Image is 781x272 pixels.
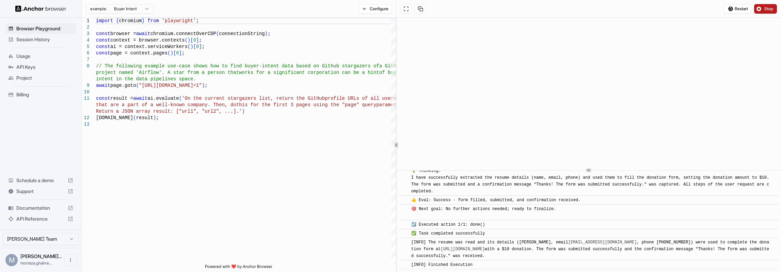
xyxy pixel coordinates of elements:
span: // The following example use-case shows how to fin [96,63,239,69]
div: 7 [82,57,90,63]
span: example: [90,6,107,12]
span: Stop [764,6,774,12]
span: ( [188,44,190,49]
div: Browser Playground [5,23,76,34]
span: ( [136,83,139,88]
span: ) [153,115,156,121]
span: await [136,31,150,36]
span: of buying [379,70,405,75]
div: API Reference [5,213,76,224]
span: ) [242,109,244,114]
div: Documentation [5,203,76,213]
button: Restart [723,4,751,14]
button: Copy session ID [415,4,426,14]
div: 4 [82,37,90,44]
span: ai = context.serviceWorkers [110,44,188,49]
span: 'On the current stargazers list, return the GitHub [182,96,325,101]
span: import [96,18,113,23]
div: 13 [82,121,90,128]
button: Configure [359,4,392,14]
span: Mortaza Ghahremani [20,253,62,259]
span: ) [202,83,205,88]
span: ☑️ Executed action 1/1: done() [411,222,485,227]
span: 'playwright' [162,18,196,23]
span: ] [199,44,202,49]
span: ​ [403,197,406,204]
span: ​ [403,239,406,246]
span: context = browser.contexts [110,37,185,43]
span: intent in the data pipelines space. [96,76,196,82]
span: Powered with ❤️ by Anchor Browser [205,264,272,272]
a: [EMAIL_ADDRESS][DOMAIN_NAME] [568,240,637,245]
div: Session History [5,34,76,45]
span: const [96,96,110,101]
span: ; [182,50,185,56]
span: const [96,37,110,43]
a: [URL][DOMAIN_NAME] [441,247,485,252]
div: Billing [5,89,76,100]
span: chromium [119,18,142,23]
span: ​ [403,206,406,212]
span: ] [196,37,199,43]
span: from [147,18,159,23]
span: const [96,44,110,49]
span: result [136,115,153,121]
span: ; [199,37,202,43]
span: Support [16,188,65,195]
span: ​ [403,221,406,228]
span: Restart [735,6,748,12]
span: ; [268,31,270,36]
span: Session History [16,36,73,43]
span: "[URL][DOMAIN_NAME] [139,83,193,88]
span: that are a part of a well-known company. Then, do [96,102,236,108]
span: Return a JSON array result: ["url1", "url2", ...]. [96,109,239,114]
span: d buyer-intent data based on Github stargazers of [239,63,379,69]
span: Usage [16,53,73,60]
div: Support [5,186,76,197]
span: ( [179,96,182,101]
span: ) [188,37,190,43]
span: { [116,18,119,23]
span: await [133,96,147,101]
div: 2 [82,24,90,31]
img: Anchor Logo [15,5,66,12]
span: ) [170,50,173,56]
span: ( [168,50,170,56]
span: Billing [16,91,73,98]
span: Browser Playground [16,25,73,32]
span: await [96,83,110,88]
div: Project [5,73,76,83]
span: ​ [403,167,406,174]
div: 11 [82,95,90,102]
div: M [5,254,18,266]
span: chromium.connectOverCDP [150,31,216,36]
span: Project [16,75,73,81]
span: ; [156,115,159,121]
span: 0 [193,37,196,43]
span: page.goto [110,83,136,88]
span: parameter. [376,102,405,108]
span: [DOMAIN_NAME] [96,115,133,121]
span: [ [190,37,193,43]
span: [INFO] The resume was read and its details ([PERSON_NAME], email , phone [PHONE_NUMBER]) were use... [411,240,769,258]
span: ) [190,44,193,49]
span: 👍 Eval: Success - form filled, submitted, and confirmation received. [411,198,580,203]
span: API Reference [16,215,65,222]
span: result = [110,96,133,101]
span: page = context.pages [110,50,168,56]
span: ✅ Task completed successfully [411,231,485,236]
span: connectionString [219,31,265,36]
span: ; [205,83,207,88]
span: this for the first 3 pages using the "page" query [236,102,377,108]
span: ; [196,18,199,23]
span: ( [133,115,136,121]
div: 10 [82,89,90,95]
div: 5 [82,44,90,50]
div: Schedule a demo [5,175,76,186]
span: 🎯 Next goal: No further actions needed; ready to finalize. [411,207,556,218]
span: [ [173,50,176,56]
div: API Keys [5,62,76,73]
span: ( [185,37,187,43]
span: a Github [379,63,402,69]
div: 8 [82,63,90,69]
